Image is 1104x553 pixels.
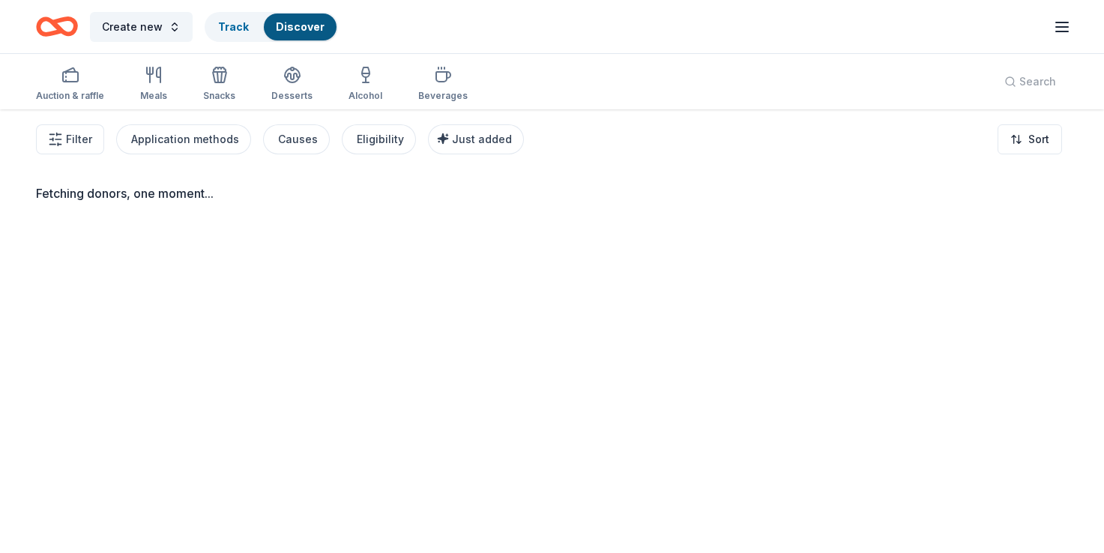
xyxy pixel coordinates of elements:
div: Alcohol [349,90,382,102]
button: Sort [998,124,1062,154]
div: Auction & raffle [36,90,104,102]
button: Eligibility [342,124,416,154]
button: Application methods [116,124,251,154]
span: Sort [1028,130,1049,148]
span: Filter [66,130,92,148]
button: Beverages [418,60,468,109]
button: Auction & raffle [36,60,104,109]
button: Create new [90,12,193,42]
a: Home [36,9,78,44]
button: TrackDiscover [205,12,338,42]
button: Meals [140,60,167,109]
div: Snacks [203,90,235,102]
button: Alcohol [349,60,382,109]
span: Create new [102,18,163,36]
div: Meals [140,90,167,102]
div: Desserts [271,90,313,102]
span: Just added [452,133,512,145]
div: Causes [278,130,318,148]
button: Just added [428,124,524,154]
div: Application methods [131,130,239,148]
a: Discover [276,20,325,33]
button: Filter [36,124,104,154]
button: Desserts [271,60,313,109]
div: Eligibility [357,130,404,148]
button: Snacks [203,60,235,109]
div: Fetching donors, one moment... [36,184,1068,202]
button: Causes [263,124,330,154]
a: Track [218,20,249,33]
div: Beverages [418,90,468,102]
